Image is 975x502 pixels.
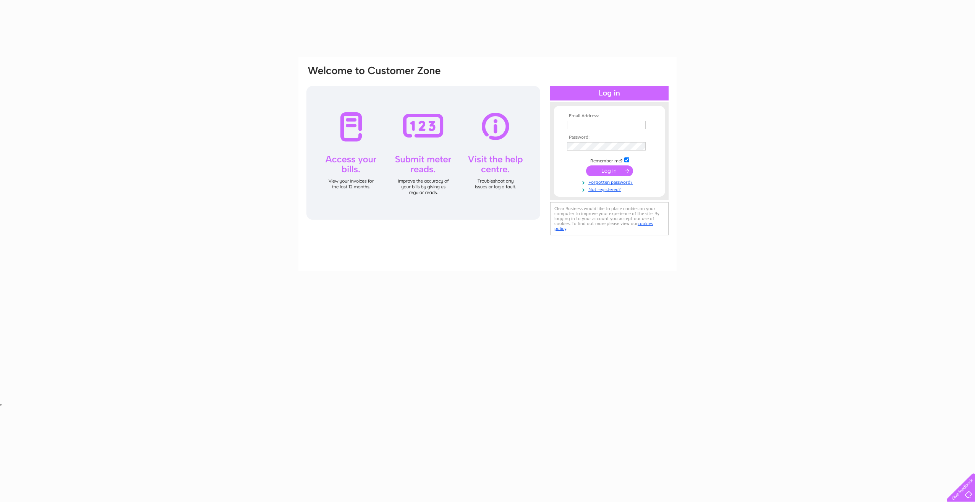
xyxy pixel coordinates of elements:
[586,165,633,176] input: Submit
[565,135,654,140] th: Password:
[565,156,654,164] td: Remember me?
[567,185,654,193] a: Not registered?
[567,178,654,185] a: Forgotten password?
[550,202,669,235] div: Clear Business would like to place cookies on your computer to improve your experience of the sit...
[565,113,654,119] th: Email Address:
[554,221,653,231] a: cookies policy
